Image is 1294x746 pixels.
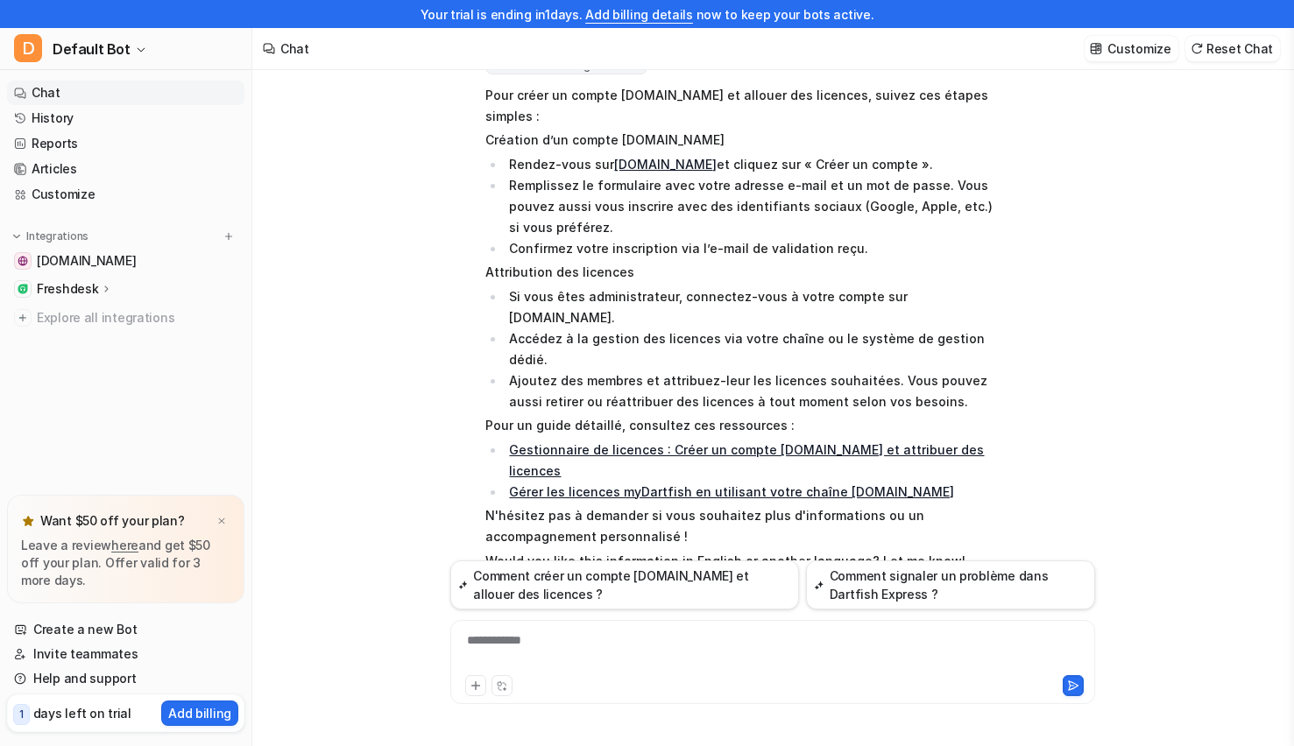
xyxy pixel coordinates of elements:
[7,617,244,642] a: Create a new Bot
[1191,42,1203,55] img: reset
[505,238,998,259] li: Confirmez votre inscription via l’e-mail de validation reçu.
[7,182,244,207] a: Customize
[7,81,244,105] a: Chat
[7,228,94,245] button: Integrations
[7,642,244,666] a: Invite teammates
[19,707,24,722] p: 1
[505,286,998,328] li: Si vous êtes administrateur, connectez-vous à votre compte sur [DOMAIN_NAME].
[7,157,244,181] a: Articles
[280,39,309,58] div: Chat
[614,157,717,172] a: [DOMAIN_NAME]
[14,34,42,62] span: D
[1085,36,1177,61] button: Customize
[216,516,227,527] img: x
[161,700,238,726] button: Add billing
[7,306,244,330] a: Explore all integrations
[7,249,244,273] a: support.dartfish.tv[DOMAIN_NAME]
[585,7,693,22] a: Add billing details
[450,560,800,609] button: Comment créer un compte [DOMAIN_NAME] et allouer des licences ?
[33,704,131,722] p: days left on trial
[18,284,28,294] img: Freshdesk
[7,106,244,130] a: History
[509,442,984,478] a: Gestionnaire de licences : Créer un compte [DOMAIN_NAME] et attribuer des licences
[1107,39,1170,58] p: Customize
[14,309,32,327] img: explore all integrations
[505,370,998,412] li: Ajoutez des membres et attribuez-leur les licences souhaitées. Vous pouvez aussi retirer ou réatt...
[11,230,23,243] img: expand menu
[37,280,98,298] p: Freshdesk
[505,328,998,370] li: Accédez à la gestion des licences via votre chaîne ou le système de gestion dédié.
[505,175,998,238] li: Remplissez le formulaire avec votre adresse e-mail et un mot de passe. Vous pouvez aussi vous ins...
[7,131,244,156] a: Reports
[26,229,88,243] p: Integrations
[485,262,998,283] p: Attribution des licences
[223,230,235,243] img: menu_add.svg
[53,37,131,61] span: Default Bot
[806,560,1094,609] button: Comment signaler un problème dans Dartfish Express ?
[1090,42,1102,55] img: customize
[485,551,998,572] p: Would you like this information in English or another language? Let me know!
[509,484,954,499] a: Gérer les licences myDartfish en utilisant votre chaîne [DOMAIN_NAME]
[111,538,138,552] a: here
[485,85,998,127] p: Pour créer un compte [DOMAIN_NAME] et allouer des licences, suivez ces étapes simples :
[7,666,244,691] a: Help and support
[40,512,185,530] p: Want $50 off your plan?
[37,252,136,270] span: [DOMAIN_NAME]
[168,704,231,722] p: Add billing
[485,415,998,436] p: Pour un guide détaillé, consultez ces ressources :
[485,505,998,547] p: N'hésitez pas à demander si vous souhaitez plus d'informations ou un accompagnement personnalisé !
[21,537,230,589] p: Leave a review and get $50 off your plan. Offer valid for 3 more days.
[37,304,237,332] span: Explore all integrations
[505,154,998,175] li: Rendez-vous sur et cliquez sur « Créer un compte ».
[1185,36,1280,61] button: Reset Chat
[485,130,998,151] p: Création d’un compte [DOMAIN_NAME]
[18,256,28,266] img: support.dartfish.tv
[21,514,35,528] img: star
